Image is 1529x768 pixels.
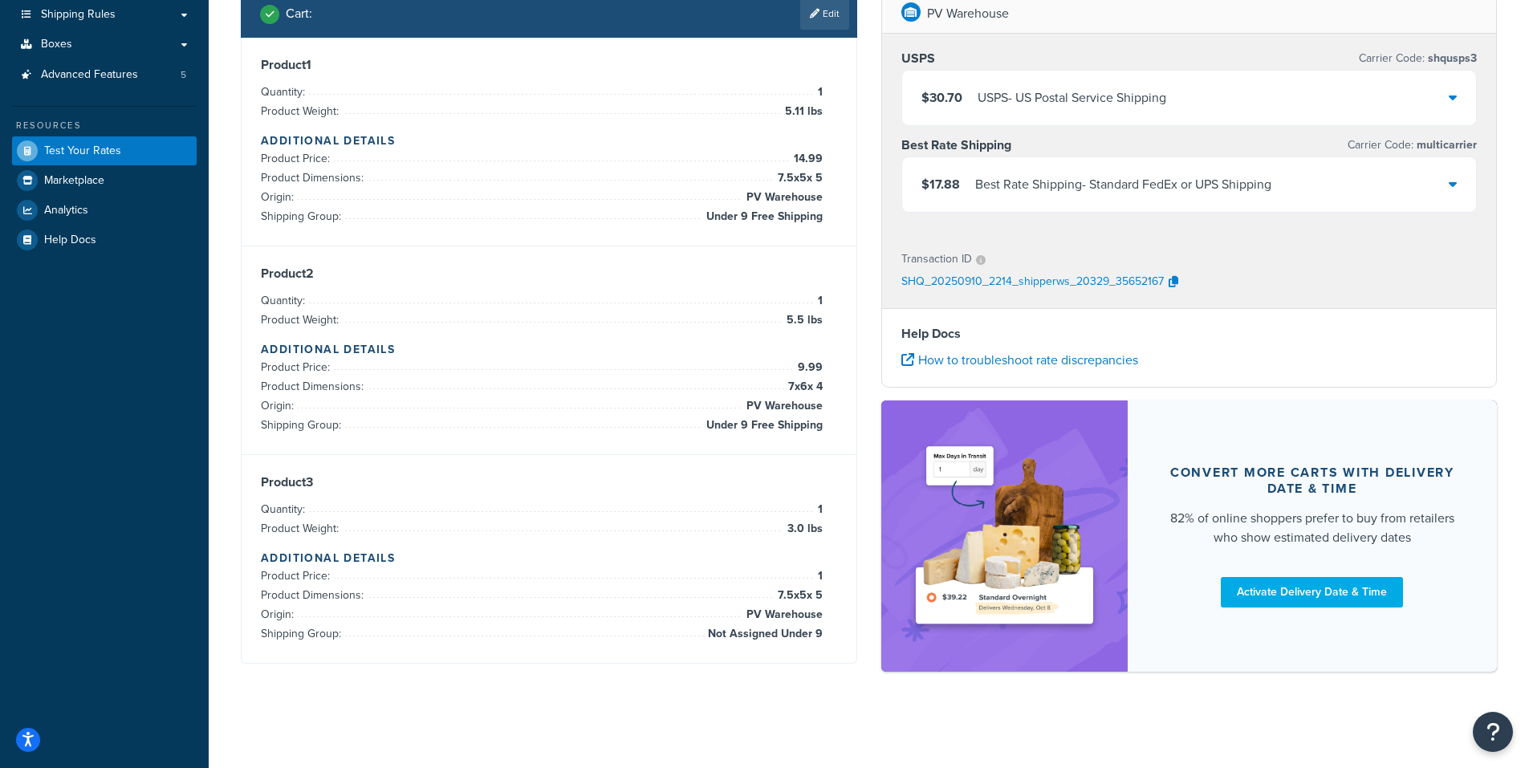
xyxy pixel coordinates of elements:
[901,137,1011,153] h3: Best Rate Shipping
[261,311,343,328] span: Product Weight:
[1359,47,1477,70] p: Carrier Code:
[774,169,823,188] span: 7.5 x 5 x 5
[261,83,309,100] span: Quantity:
[261,266,837,282] h3: Product 2
[704,624,823,644] span: Not Assigned Under 9
[1221,577,1403,607] a: Activate Delivery Date & Time
[927,2,1009,25] p: PV Warehouse
[261,587,368,603] span: Product Dimensions:
[12,119,197,132] div: Resources
[41,8,116,22] span: Shipping Rules
[742,188,823,207] span: PV Warehouse
[901,351,1138,369] a: How to troubleshoot rate discrepancies
[261,103,343,120] span: Product Weight:
[702,416,823,435] span: Under 9 Free Shipping
[261,378,368,395] span: Product Dimensions:
[814,500,823,519] span: 1
[1166,465,1459,497] div: Convert more carts with delivery date & time
[1473,712,1513,752] button: Open Resource Center
[261,169,368,186] span: Product Dimensions:
[12,166,197,195] a: Marketplace
[921,88,962,107] span: $30.70
[261,550,837,567] h4: Additional Details
[742,605,823,624] span: PV Warehouse
[12,136,197,165] a: Test Your Rates
[12,196,197,225] a: Analytics
[41,38,72,51] span: Boxes
[901,51,935,67] h3: USPS
[1425,50,1477,67] span: shqusps3
[44,204,88,217] span: Analytics
[261,132,837,149] h4: Additional Details
[1348,134,1477,156] p: Carrier Code:
[261,606,298,623] span: Origin:
[814,567,823,586] span: 1
[261,501,309,518] span: Quantity:
[261,208,345,225] span: Shipping Group:
[783,519,823,538] span: 3.0 lbs
[261,474,837,490] h3: Product 3
[901,270,1164,295] p: SHQ_20250910_2214_shipperws_20329_35652167
[286,6,312,21] h2: Cart :
[921,175,960,193] span: $17.88
[978,87,1166,109] div: USPS - US Postal Service Shipping
[261,520,343,537] span: Product Weight:
[12,226,197,254] a: Help Docs
[781,102,823,121] span: 5.11 lbs
[1166,509,1459,547] div: 82% of online shoppers prefer to buy from retailers who show estimated delivery dates
[41,68,138,82] span: Advanced Features
[261,189,298,205] span: Origin:
[742,396,823,416] span: PV Warehouse
[901,324,1478,343] h4: Help Docs
[12,30,197,59] a: Boxes
[261,359,334,376] span: Product Price:
[814,291,823,311] span: 1
[261,397,298,414] span: Origin:
[794,358,823,377] span: 9.99
[784,377,823,396] span: 7 x 6 x 4
[905,425,1104,648] img: feature-image-ddt-36eae7f7280da8017bfb280eaccd9c446f90b1fe08728e4019434db127062ab4.png
[783,311,823,330] span: 5.5 lbs
[261,341,837,358] h4: Additional Details
[261,57,837,73] h3: Product 1
[261,417,345,433] span: Shipping Group:
[12,60,197,90] a: Advanced Features5
[975,173,1271,196] div: Best Rate Shipping - Standard FedEx or UPS Shipping
[44,174,104,188] span: Marketplace
[261,567,334,584] span: Product Price:
[261,150,334,167] span: Product Price:
[790,149,823,169] span: 14.99
[774,586,823,605] span: 7.5 x 5 x 5
[1413,136,1477,153] span: multicarrier
[901,248,972,270] p: Transaction ID
[261,292,309,309] span: Quantity:
[12,60,197,90] li: Advanced Features
[702,207,823,226] span: Under 9 Free Shipping
[181,68,186,82] span: 5
[814,83,823,102] span: 1
[261,625,345,642] span: Shipping Group:
[44,144,121,158] span: Test Your Rates
[44,234,96,247] span: Help Docs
